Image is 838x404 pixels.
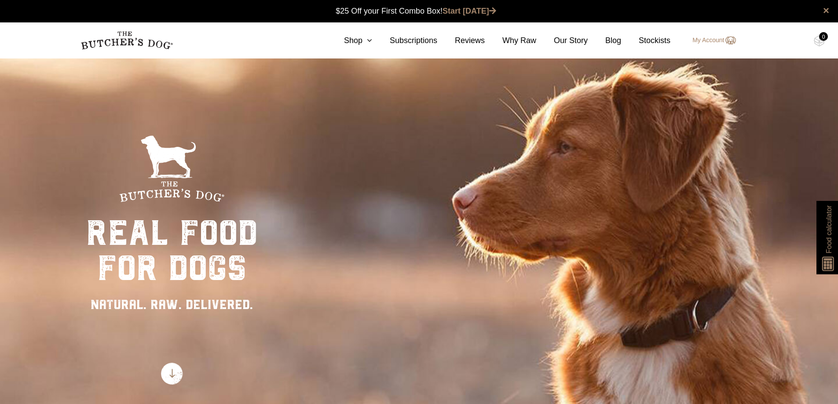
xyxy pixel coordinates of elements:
[819,32,828,41] div: 0
[326,35,372,47] a: Shop
[823,5,829,16] a: close
[443,7,496,15] a: Start [DATE]
[86,295,258,314] div: NATURAL. RAW. DELIVERED.
[372,35,437,47] a: Subscriptions
[536,35,588,47] a: Our Story
[588,35,621,47] a: Blog
[86,215,258,286] div: real food for dogs
[621,35,670,47] a: Stockists
[823,205,834,253] span: Food calculator
[485,35,536,47] a: Why Raw
[437,35,485,47] a: Reviews
[684,35,736,46] a: My Account
[814,35,825,47] img: TBD_Cart-Empty.png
